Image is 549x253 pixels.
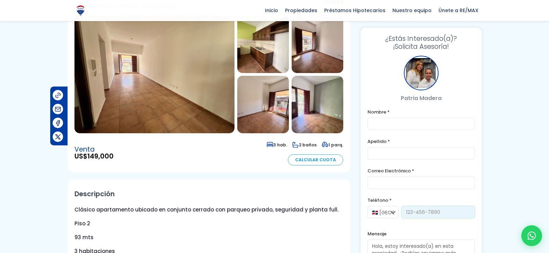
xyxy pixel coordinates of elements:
span: Únete a RE/MAX [435,5,482,16]
h2: Descripción [74,186,343,202]
span: Inicio [262,5,282,16]
img: Apartamento en Zona Colonial [237,76,289,133]
span: Venta [74,146,114,153]
label: Mensaje [368,229,475,238]
img: Compartir [54,119,62,127]
span: Clásico apartamento ubicado en conjunto cerrado con parqueo privado, seguridad y planta full. [74,206,338,213]
span: Préstamos Hipotecarios [321,5,389,16]
span: 93 mts [74,234,94,241]
p: Patria Madera [368,94,475,102]
div: Patria Madera [404,56,439,90]
span: 149,000 [87,152,114,161]
label: Correo Electrónico * [368,166,475,175]
span: Piso 2 [74,220,90,227]
label: Teléfono * [368,196,475,205]
span: Nuestro equipo [389,5,435,16]
img: Compartir [54,133,62,141]
span: ¿Estás Interesado(a)? [368,35,475,43]
img: Apartamento en Zona Colonial [292,76,343,133]
input: 123-456-7890 [401,206,475,218]
img: Compartir [54,106,62,113]
img: Compartir [54,92,62,99]
h3: ¡Solicita Asesoría! [368,35,475,51]
span: 1 parq. [322,142,343,148]
label: Nombre * [368,108,475,116]
img: Apartamento en Zona Colonial [74,16,234,133]
img: Apartamento en Zona Colonial [292,16,343,73]
a: Calcular Cuota [288,154,343,165]
span: US$ [74,153,114,160]
label: Apellido * [368,137,475,146]
img: Logo de REMAX [74,4,87,17]
span: 3 hab. [267,142,287,148]
img: Apartamento en Zona Colonial [237,16,289,73]
span: 2 baños [292,142,317,148]
span: Propiedades [282,5,321,16]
